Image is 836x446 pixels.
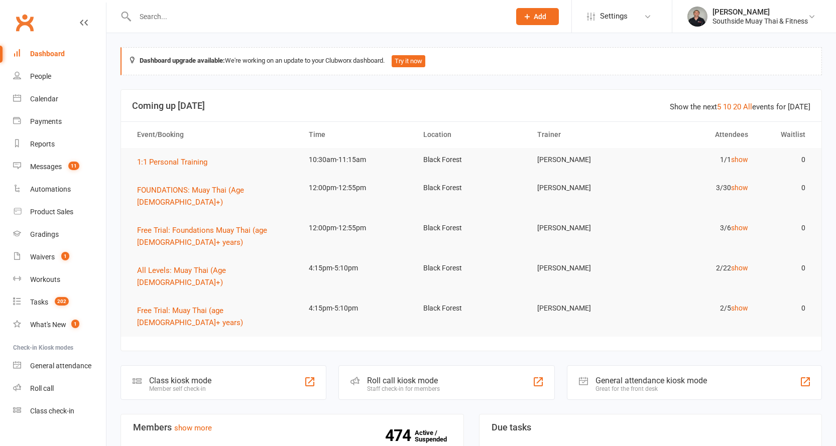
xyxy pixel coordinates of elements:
button: 1:1 Personal Training [137,156,214,168]
span: Free Trial: Muay Thai (age [DEMOGRAPHIC_DATA]+ years) [137,306,243,327]
td: [PERSON_NAME] [528,256,643,280]
td: 4:15pm-5:10pm [300,296,414,320]
a: Product Sales [13,201,106,223]
a: People [13,65,106,88]
div: We're working on an update to your Clubworx dashboard. [121,47,822,75]
td: 10:30am-11:15am [300,148,414,172]
td: Black Forest [414,216,529,240]
div: Gradings [30,230,59,238]
a: show [731,184,748,192]
div: General attendance [30,362,91,370]
a: General attendance kiosk mode [13,355,106,377]
td: 4:15pm-5:10pm [300,256,414,280]
th: Attendees [643,122,757,147]
a: show [731,304,748,312]
span: Free Trial: Foundations Muay Thai (age [DEMOGRAPHIC_DATA]+ years) [137,226,267,247]
h3: Coming up [DATE] [132,101,810,111]
div: What's New [30,321,66,329]
a: show [731,264,748,272]
th: Time [300,122,414,147]
span: 1 [71,320,79,328]
span: FOUNDATIONS: Muay Thai (Age [DEMOGRAPHIC_DATA]+) [137,186,244,207]
span: 202 [55,297,69,306]
div: Messages [30,163,62,171]
td: Black Forest [414,296,529,320]
h3: Due tasks [492,422,810,432]
div: Automations [30,185,71,193]
div: Dashboard [30,50,65,58]
a: Tasks 202 [13,291,106,314]
a: Waivers 1 [13,246,106,268]
a: 20 [733,102,741,111]
div: Great for the front desk [595,385,707,392]
div: Calendar [30,95,58,103]
a: Messages 11 [13,156,106,178]
a: show [731,224,748,232]
button: FOUNDATIONS: Muay Thai (Age [DEMOGRAPHIC_DATA]+) [137,184,291,208]
a: 5 [717,102,721,111]
div: Waivers [30,253,55,261]
strong: Dashboard upgrade available: [140,57,225,64]
a: Automations [13,178,106,201]
a: Dashboard [13,43,106,65]
img: thumb_image1524148262.png [687,7,707,27]
input: Search... [132,10,503,24]
div: People [30,72,51,80]
th: Event/Booking [128,122,300,147]
a: Calendar [13,88,106,110]
div: General attendance kiosk mode [595,376,707,385]
td: 0 [757,216,814,240]
div: Class kiosk mode [149,376,211,385]
td: [PERSON_NAME] [528,216,643,240]
div: Staff check-in for members [367,385,440,392]
div: Roll call [30,384,54,392]
span: 11 [68,162,79,170]
a: show more [174,423,212,432]
div: Show the next events for [DATE] [670,101,810,113]
td: 0 [757,256,814,280]
div: Tasks [30,298,48,306]
span: 1:1 Personal Training [137,158,207,167]
a: Clubworx [12,10,37,35]
td: Black Forest [414,148,529,172]
th: Location [414,122,529,147]
td: 12:00pm-12:55pm [300,216,414,240]
td: 0 [757,148,814,172]
a: 10 [723,102,731,111]
button: Free Trial: Muay Thai (age [DEMOGRAPHIC_DATA]+ years) [137,305,291,329]
td: 0 [757,176,814,200]
div: Member self check-in [149,385,211,392]
div: Reports [30,140,55,148]
a: What's New1 [13,314,106,336]
button: Free Trial: Foundations Muay Thai (age [DEMOGRAPHIC_DATA]+ years) [137,224,291,248]
td: 3/6 [643,216,757,240]
td: [PERSON_NAME] [528,176,643,200]
td: [PERSON_NAME] [528,296,643,320]
th: Trainer [528,122,643,147]
div: Roll call kiosk mode [367,376,440,385]
div: Workouts [30,275,60,283]
a: All [743,102,752,111]
a: Payments [13,110,106,133]
td: Black Forest [414,176,529,200]
a: Roll call [13,377,106,400]
th: Waitlist [757,122,814,147]
td: 2/5 [643,296,757,320]
a: Gradings [13,223,106,246]
a: show [731,156,748,164]
h3: Members [133,422,451,432]
td: 12:00pm-12:55pm [300,176,414,200]
button: Add [516,8,559,25]
div: Product Sales [30,208,73,216]
div: Payments [30,117,62,125]
strong: 474 [385,428,415,443]
button: All Levels: Muay Thai (Age [DEMOGRAPHIC_DATA]+) [137,264,291,288]
a: Workouts [13,268,106,291]
span: 1 [61,252,69,260]
div: Southside Muay Thai & Fitness [712,17,808,26]
div: Class check-in [30,407,74,415]
td: 2/22 [643,256,757,280]
span: Add [534,13,546,21]
td: 1/1 [643,148,757,172]
button: Try it now [392,55,425,67]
